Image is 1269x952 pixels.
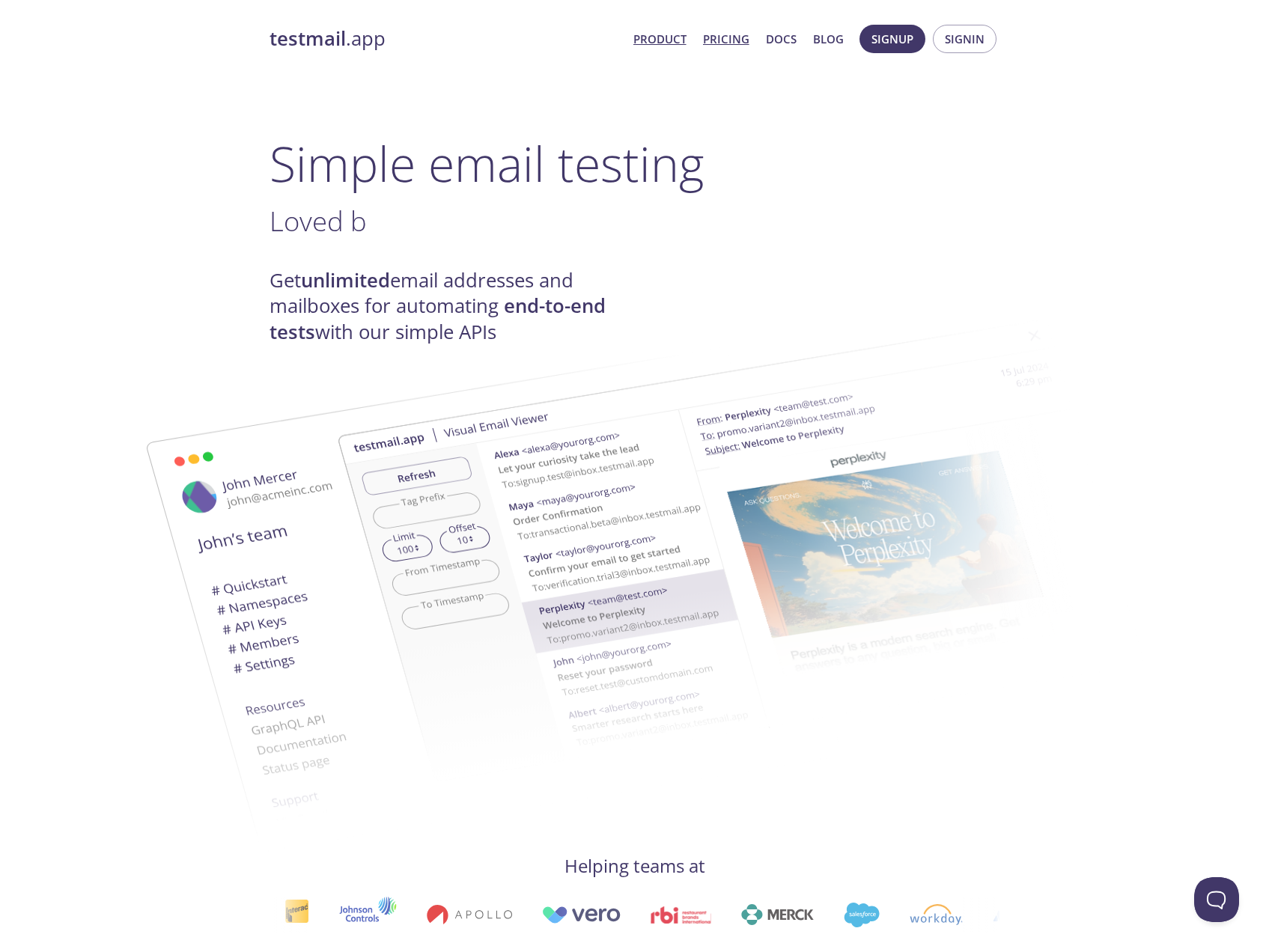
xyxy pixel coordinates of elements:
[270,25,346,52] strong: testmail
[842,903,878,927] img: salesforce
[425,904,511,925] img: apollo
[270,293,606,344] strong: end-to-end tests
[933,25,996,53] button: Signin
[871,29,913,49] span: Signup
[541,906,620,924] img: vero
[301,267,390,293] strong: unlimited
[270,268,635,345] h4: Get email addresses and mailboxes for automating with our simple APIs
[270,26,621,52] a: testmail.app
[270,135,1000,192] h1: Simple email testing
[703,29,749,49] a: Pricing
[908,904,961,925] img: workday
[859,25,925,53] button: Signup
[766,29,797,49] a: Docs
[650,906,710,924] img: rbi
[270,854,1000,878] h4: Helping teams at
[1194,877,1239,922] iframe: Help Scout Beacon - Open
[338,897,395,933] img: johnsoncontrols
[270,202,367,239] span: Loved b
[945,29,985,49] span: Signin
[633,29,687,49] a: Product
[740,904,812,925] img: merck
[813,29,844,49] a: Blog
[89,347,898,853] img: testmail-email-viewer
[336,298,1145,805] img: testmail-email-viewer
[283,899,308,931] img: interac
